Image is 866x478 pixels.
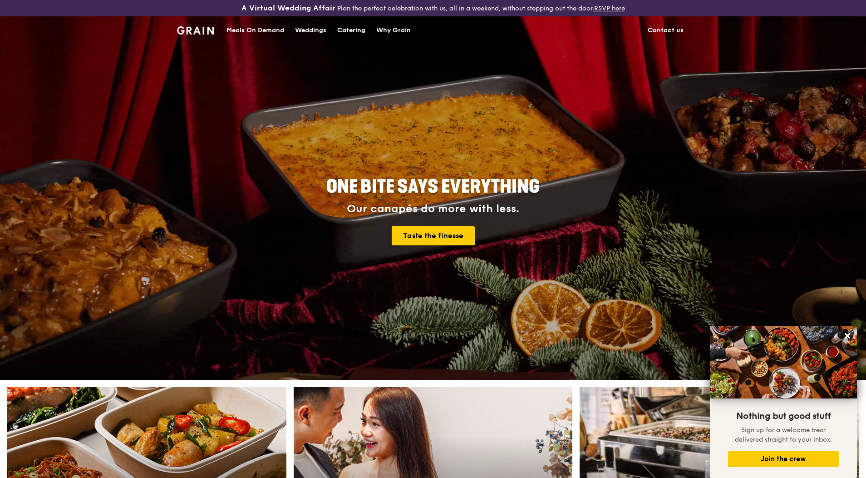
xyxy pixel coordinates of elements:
a: Taste the finesse [392,226,475,245]
div: Our canapés do more with less. [270,203,596,215]
img: DSC07876-Edit02-Large.jpeg [710,326,857,398]
a: GrainGrain [177,16,214,43]
a: Catering [332,17,371,44]
a: Weddings [290,17,332,44]
a: Contact us [642,17,689,44]
a: RSVP here [594,5,625,12]
img: Grain [177,26,214,35]
div: Plan the perfect celebration with us, all in a weekend, without stepping out the door. [172,4,694,13]
div: Meals On Demand [226,17,284,44]
span: Nothing but good stuff [736,411,831,422]
button: Join the crew [728,451,839,467]
h3: A Virtual Wedding Affair [241,4,335,13]
span: Sign up for a welcome treat delivered straight to your inbox. [735,426,832,443]
div: Weddings [295,17,326,44]
a: Why Grain [371,17,416,44]
button: Close [840,329,855,343]
div: Why Grain [376,17,411,44]
span: ONE BITE SAYS EVERYTHING [326,176,540,198]
div: Catering [337,17,365,44]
